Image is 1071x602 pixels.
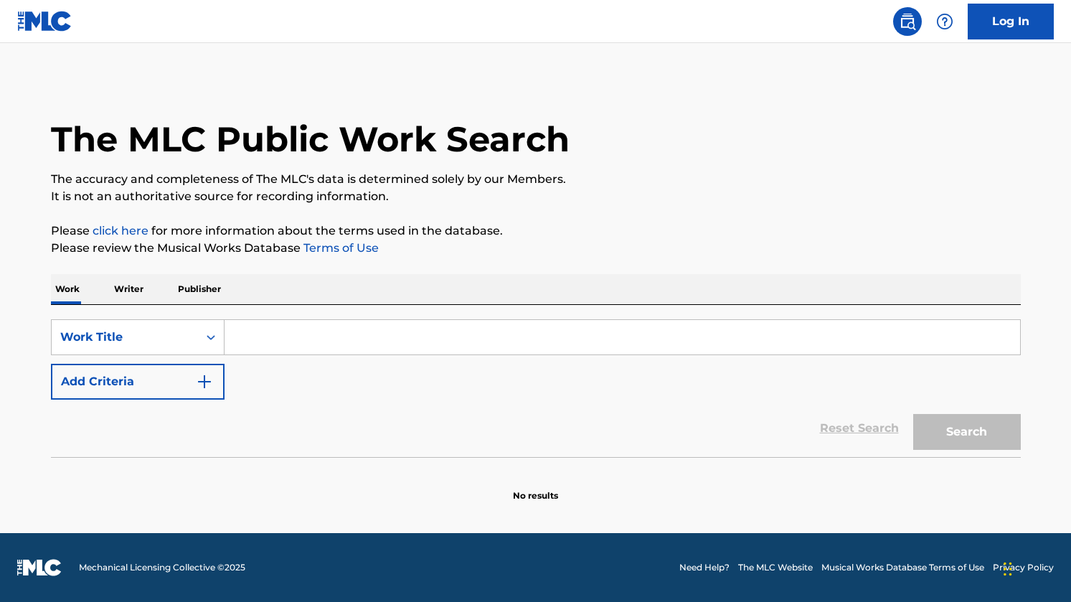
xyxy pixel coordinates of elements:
button: Add Criteria [51,364,225,400]
a: Musical Works Database Terms of Use [821,561,984,574]
a: Public Search [893,7,922,36]
p: The accuracy and completeness of The MLC's data is determined solely by our Members. [51,171,1021,188]
p: It is not an authoritative source for recording information. [51,188,1021,205]
span: Mechanical Licensing Collective © 2025 [79,561,245,574]
img: help [936,13,953,30]
div: Drag [1004,547,1012,591]
p: Work [51,274,84,304]
p: Please review the Musical Works Database [51,240,1021,257]
a: click here [93,224,148,237]
a: The MLC Website [738,561,813,574]
a: Log In [968,4,1054,39]
form: Search Form [51,319,1021,457]
p: No results [513,472,558,502]
p: Publisher [174,274,225,304]
img: MLC Logo [17,11,72,32]
a: Need Help? [679,561,730,574]
p: Writer [110,274,148,304]
p: Please for more information about the terms used in the database. [51,222,1021,240]
a: Terms of Use [301,241,379,255]
img: search [899,13,916,30]
h1: The MLC Public Work Search [51,118,570,161]
img: logo [17,559,62,576]
iframe: Chat Widget [999,533,1071,602]
a: Privacy Policy [993,561,1054,574]
div: Help [930,7,959,36]
div: Work Title [60,329,189,346]
img: 9d2ae6d4665cec9f34b9.svg [196,373,213,390]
